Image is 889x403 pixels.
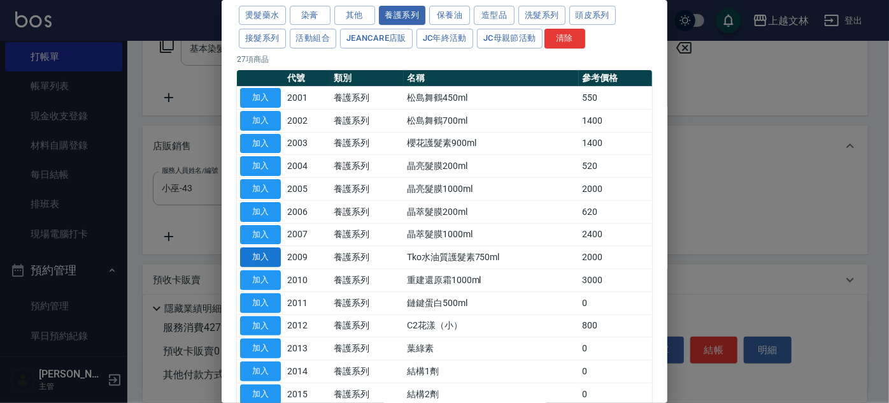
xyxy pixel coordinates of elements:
[290,29,337,48] button: 活動組合
[240,362,281,381] button: 加入
[579,70,652,87] th: 參考價格
[579,87,652,110] td: 550
[379,6,426,26] button: 養護系列
[404,109,579,132] td: 松島舞鶴700ml
[579,337,652,360] td: 0
[474,6,515,26] button: 造型品
[331,269,404,292] td: 養護系列
[284,70,331,87] th: 代號
[331,70,404,87] th: 類別
[240,179,281,199] button: 加入
[284,337,331,360] td: 2013
[579,291,652,314] td: 0
[284,291,331,314] td: 2011
[284,223,331,246] td: 2007
[404,178,579,201] td: 晶亮髮膜1000ml
[240,156,281,176] button: 加入
[240,247,281,267] button: 加入
[284,109,331,132] td: 2002
[518,6,565,26] button: 洗髮系列
[240,339,281,358] button: 加入
[240,111,281,131] button: 加入
[331,132,404,155] td: 養護系列
[239,6,286,26] button: 燙髮藥水
[331,109,404,132] td: 養護系列
[284,155,331,178] td: 2004
[240,225,281,245] button: 加入
[240,270,281,290] button: 加入
[284,200,331,223] td: 2006
[331,337,404,360] td: 養護系列
[579,109,652,132] td: 1400
[331,360,404,383] td: 養護系列
[331,87,404,110] td: 養護系列
[284,132,331,155] td: 2003
[240,134,281,154] button: 加入
[240,202,281,222] button: 加入
[284,360,331,383] td: 2014
[579,314,652,337] td: 800
[404,132,579,155] td: 櫻花護髮素900ml
[404,87,579,110] td: 松島舞鶴450ml
[579,155,652,178] td: 520
[579,132,652,155] td: 1400
[284,269,331,292] td: 2010
[404,246,579,269] td: Tko水油質護髮素750ml
[404,291,579,314] td: 鏈鍵蛋白500ml
[290,6,331,26] button: 染膏
[331,291,404,314] td: 養護系列
[477,29,543,48] button: JC母親節活動
[404,269,579,292] td: 重建還原霜1000ml
[579,246,652,269] td: 2000
[404,360,579,383] td: 結構1劑
[579,223,652,246] td: 2400
[579,200,652,223] td: 620
[579,360,652,383] td: 0
[331,314,404,337] td: 養護系列
[404,223,579,246] td: 晶萃髮膜1000ml
[579,269,652,292] td: 3000
[404,314,579,337] td: C2花漾（小）
[579,178,652,201] td: 2000
[340,29,413,48] button: JeanCare店販
[404,337,579,360] td: 葉綠素
[240,88,281,108] button: 加入
[331,155,404,178] td: 養護系列
[544,29,585,48] button: 清除
[416,29,473,48] button: JC年終活動
[240,293,281,313] button: 加入
[429,6,470,26] button: 保養油
[331,223,404,246] td: 養護系列
[404,155,579,178] td: 晶亮髮膜200ml
[331,246,404,269] td: 養護系列
[284,314,331,337] td: 2012
[284,87,331,110] td: 2001
[334,6,375,26] button: 其他
[569,6,616,26] button: 頭皮系列
[331,178,404,201] td: 養護系列
[284,246,331,269] td: 2009
[239,29,286,48] button: 接髮系列
[284,178,331,201] td: 2005
[404,200,579,223] td: 晶萃髮膜200ml
[240,316,281,336] button: 加入
[237,54,652,65] p: 27 項商品
[331,200,404,223] td: 養護系列
[404,70,579,87] th: 名稱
